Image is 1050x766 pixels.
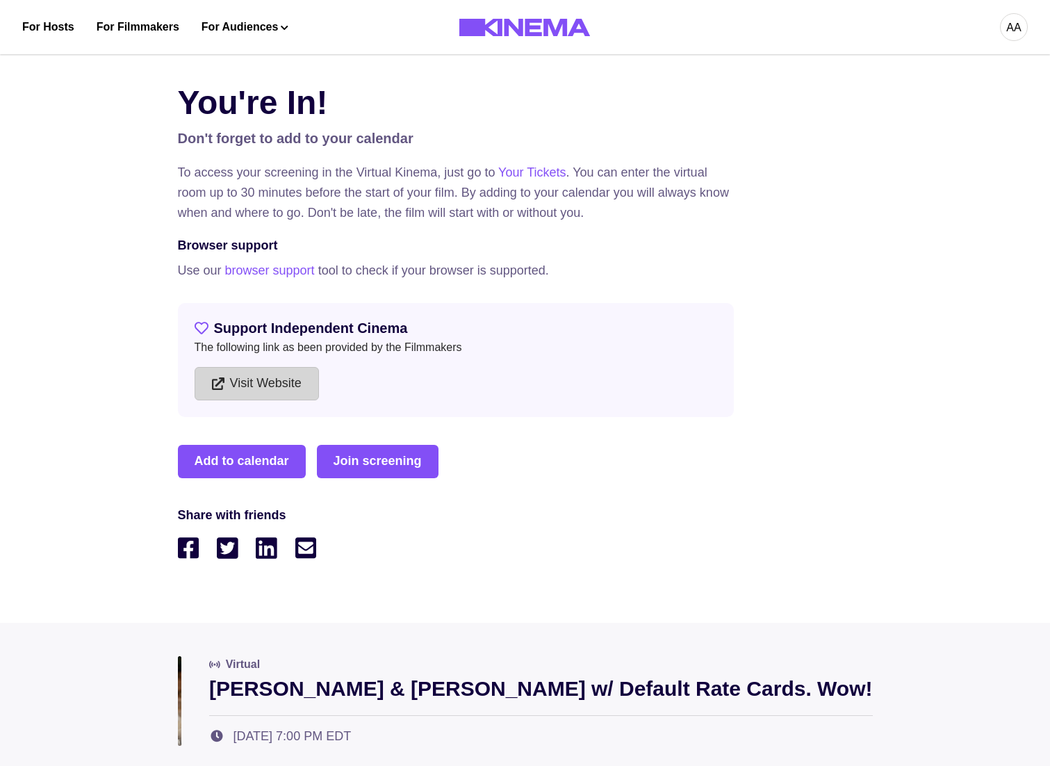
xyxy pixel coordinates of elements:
img: Movie banner for Allan & Suzi w/ Default Rate Cards. Wow! [178,656,181,746]
p: Browser support [178,236,873,255]
p: [DATE] 7:00 PM EDT [233,727,351,746]
button: Add to calendar [178,445,306,478]
button: email [295,530,317,567]
p: Don't forget to add to your calendar [178,128,873,149]
button: twitter [217,530,238,567]
p: The following link as been provided by the Filmmakers [195,339,717,356]
a: Join screening [317,445,438,478]
a: browser support [225,263,315,277]
a: Your Tickets [498,165,566,179]
a: For Filmmakers [97,19,179,35]
h2: Support Independent Cinema [195,320,717,336]
p: [PERSON_NAME] & [PERSON_NAME] w/ Default Rate Cards. Wow! [209,673,873,704]
p: Virtual [226,656,261,673]
a: For Hosts [22,19,74,35]
p: Use our tool to check if your browser is supported. [178,261,734,281]
p: Share with friends [178,506,873,525]
p: To access your screening in the Virtual Kinema, just go to . You can enter the virtual room up to... [178,163,734,222]
button: For Audiences [202,19,288,35]
button: linkedin [256,530,277,567]
a: Visit Website [195,367,319,400]
p: You're In! [178,78,873,128]
button: facebook [178,530,199,567]
div: aa [1006,19,1021,36]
